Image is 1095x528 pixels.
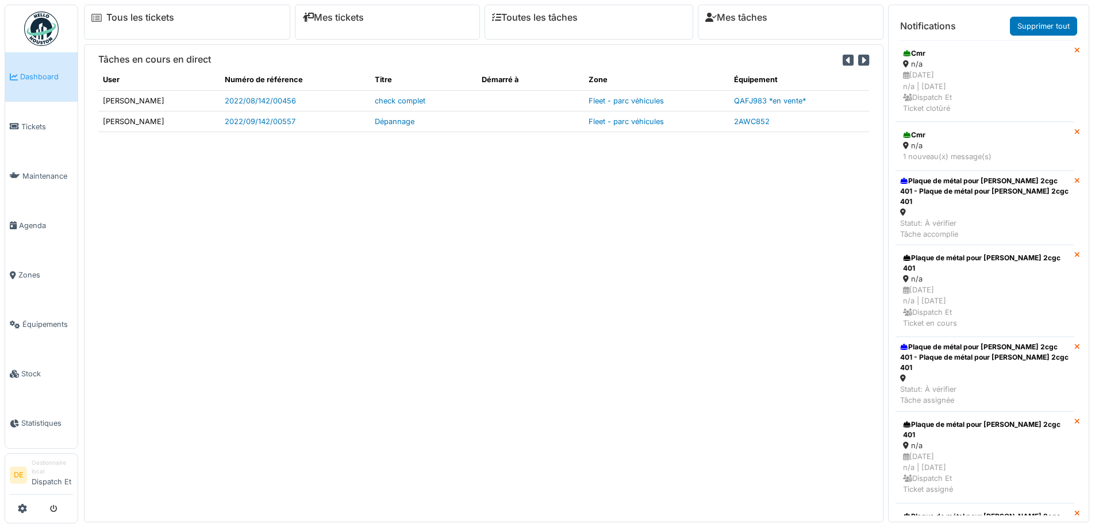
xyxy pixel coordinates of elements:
div: Gestionnaire local [32,458,73,476]
a: Mes tickets [302,12,364,23]
div: 1 nouveau(x) message(s) [903,151,1067,162]
div: n/a [903,273,1067,284]
a: Agenda [5,201,78,250]
div: Statut: À vérifier Tâche assignée [900,384,1070,406]
div: [DATE] n/a | [DATE] Dispatch Et Ticket assigné [903,451,1067,495]
a: Plaque de métal pour [PERSON_NAME] 2cgc 401 - Plaque de métal pour [PERSON_NAME] 2cgc 401 Statut:... [896,337,1074,411]
a: Équipements [5,300,78,349]
a: Zones [5,250,78,300]
div: Cmr [903,48,1067,59]
a: Plaque de métal pour [PERSON_NAME] 2cgc 401 - Plaque de métal pour [PERSON_NAME] 2cgc 401 Statut:... [896,171,1074,245]
a: 2022/08/142/00456 [225,97,296,105]
a: Cmr n/a 1 nouveau(x) message(s) [896,122,1074,170]
a: check complet [375,97,425,105]
a: Fleet - parc véhicules [589,97,664,105]
div: [DATE] n/a | [DATE] Dispatch Et Ticket en cours [903,284,1067,329]
td: [PERSON_NAME] [98,90,220,111]
a: Fleet - parc véhicules [589,117,664,126]
a: QAFJ983 *en vente* [734,97,806,105]
div: n/a [903,59,1067,70]
a: 2AWC852 [734,117,770,126]
th: Zone [584,70,729,90]
a: Cmr n/a [DATE]n/a | [DATE] Dispatch EtTicket clotûré [896,40,1074,122]
a: Maintenance [5,151,78,201]
h6: Notifications [900,21,956,32]
a: 2022/09/142/00557 [225,117,295,126]
a: Plaque de métal pour [PERSON_NAME] 2cgc 401 n/a [DATE]n/a | [DATE] Dispatch EtTicket en cours [896,245,1074,337]
a: DE Gestionnaire localDispatch Et [10,458,73,495]
span: Stock [21,368,73,379]
a: Tous les tickets [106,12,174,23]
span: Tickets [21,121,73,132]
th: Démarré à [477,70,584,90]
div: Plaque de métal pour [PERSON_NAME] 2cgc 401 - Plaque de métal pour [PERSON_NAME] 2cgc 401 [900,342,1070,373]
img: Badge_color-CXgf-gQk.svg [24,11,59,46]
th: Numéro de référence [220,70,371,90]
span: Dashboard [20,71,73,82]
h6: Tâches en cours en direct [98,54,211,65]
a: Statistiques [5,399,78,448]
li: DE [10,467,27,484]
span: Statistiques [21,418,73,429]
span: Maintenance [22,171,73,182]
div: [DATE] n/a | [DATE] Dispatch Et Ticket clotûré [903,70,1067,114]
div: Plaque de métal pour [PERSON_NAME] 2cgc 401 - Plaque de métal pour [PERSON_NAME] 2cgc 401 [900,176,1070,207]
div: Cmr [903,130,1067,140]
a: Toutes les tâches [492,12,578,23]
th: Titre [370,70,477,90]
a: Tickets [5,102,78,151]
a: Dépannage [375,117,414,126]
div: n/a [903,440,1067,451]
div: n/a [903,140,1067,151]
span: translation missing: fr.shared.user [103,75,120,84]
div: Statut: À vérifier Tâche accomplie [900,218,1070,240]
span: Agenda [19,220,73,231]
a: Supprimer tout [1010,17,1077,36]
a: Mes tâches [705,12,767,23]
span: Équipements [22,319,73,330]
td: [PERSON_NAME] [98,111,220,132]
a: Plaque de métal pour [PERSON_NAME] 2cgc 401 n/a [DATE]n/a | [DATE] Dispatch EtTicket assigné [896,411,1074,503]
th: Équipement [729,70,869,90]
li: Dispatch Et [32,458,73,492]
span: Zones [18,269,73,280]
a: Dashboard [5,52,78,102]
div: Plaque de métal pour [PERSON_NAME] 2cgc 401 [903,419,1067,440]
a: Stock [5,349,78,399]
div: Plaque de métal pour [PERSON_NAME] 2cgc 401 [903,253,1067,273]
